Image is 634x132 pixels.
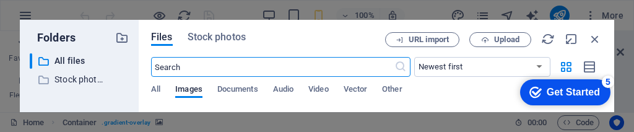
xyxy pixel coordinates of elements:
span: Stock photos [188,30,246,45]
button: Upload [469,32,531,47]
i: Minimize [565,32,578,46]
input: Search [151,57,394,77]
div: Get Started [37,14,90,25]
div: 5 [92,2,104,15]
p: All files [54,54,106,68]
div: Stock photos & videos [30,72,129,87]
i: Reload [541,32,555,46]
span: Files [151,30,173,45]
div: Get Started 5 items remaining, 0% complete [10,6,100,32]
i: Create new folder [115,31,129,45]
span: Upload [494,36,519,43]
span: Other [382,82,402,99]
button: URL import [385,32,459,47]
span: Documents [217,82,258,99]
div: ​ [30,53,32,69]
span: Video [308,82,328,99]
span: All [151,82,160,99]
span: Audio [273,82,293,99]
span: Images [175,82,202,99]
p: Stock photos & videos [54,73,106,87]
div: Stock photos & videos [30,72,106,87]
p: Folders [30,30,76,46]
span: Vector [344,82,368,99]
span: URL import [409,36,449,43]
i: Close [588,32,602,46]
